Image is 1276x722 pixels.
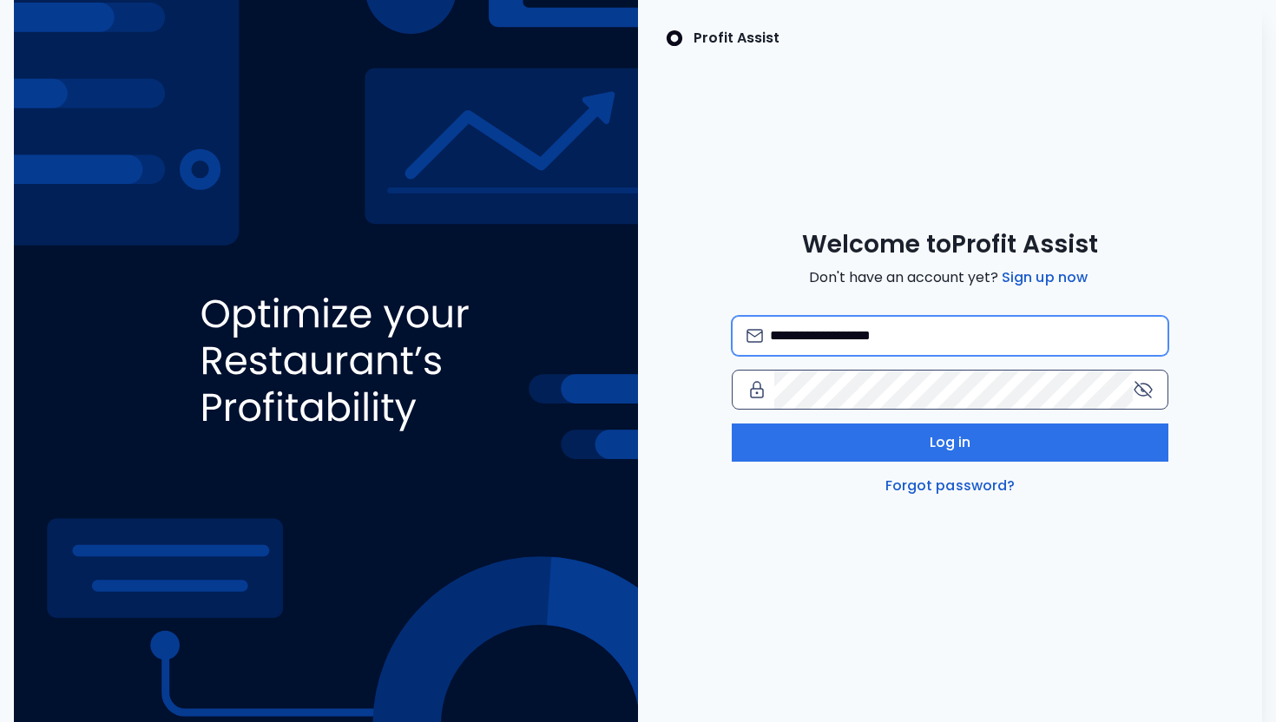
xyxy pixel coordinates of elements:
[930,432,971,453] span: Log in
[666,28,683,49] img: SpotOn Logo
[747,329,763,342] img: email
[882,476,1019,496] a: Forgot password?
[694,28,779,49] p: Profit Assist
[802,229,1098,260] span: Welcome to Profit Assist
[732,423,1168,462] button: Log in
[809,267,1091,288] span: Don't have an account yet?
[998,267,1091,288] a: Sign up now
